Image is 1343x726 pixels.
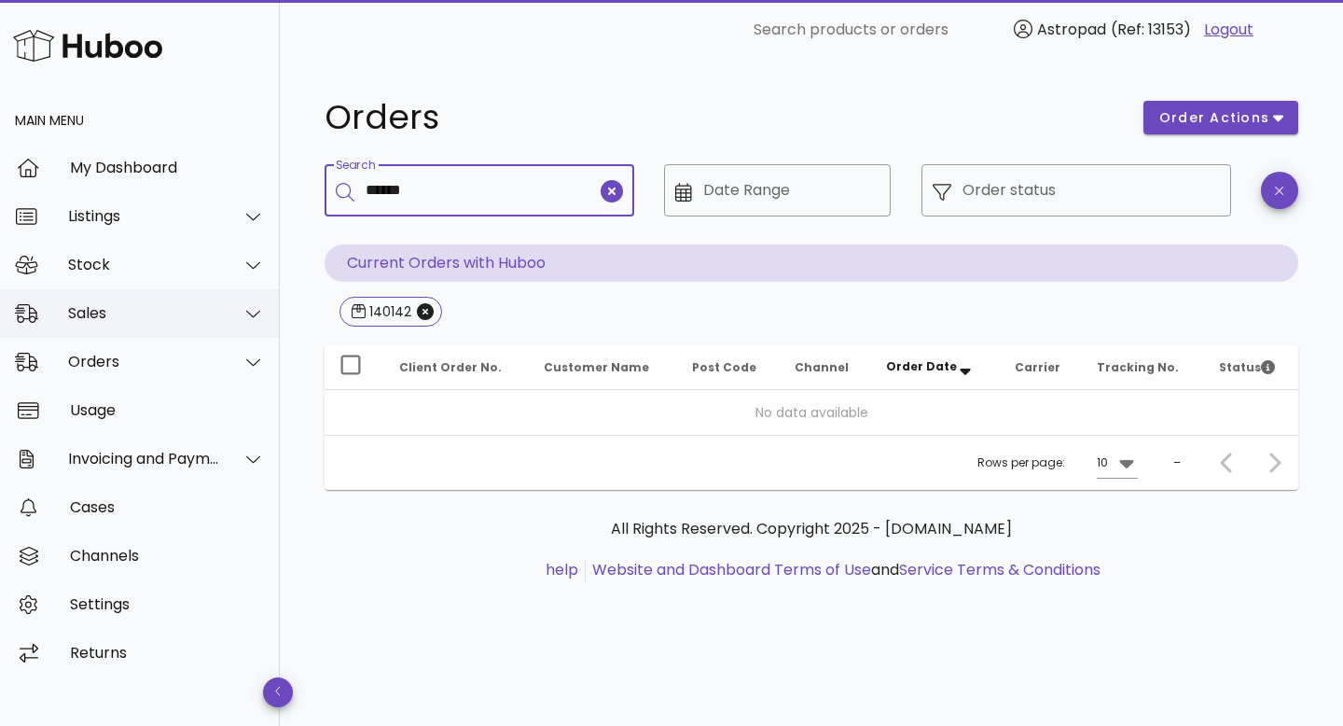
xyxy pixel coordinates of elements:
div: Channels [70,547,265,565]
div: 10Rows per page: [1097,448,1138,478]
div: Listings [68,207,220,225]
span: (Ref: 13153) [1111,19,1191,40]
div: Sales [68,304,220,322]
div: 140142 [366,302,411,321]
span: Status [1219,359,1275,375]
button: Close [417,303,434,320]
div: Orders [68,353,220,370]
div: – [1173,454,1181,471]
a: Website and Dashboard Terms of Use [592,559,871,580]
div: Stock [68,256,220,273]
span: Channel [795,359,849,375]
div: Returns [70,644,265,662]
div: Usage [70,401,265,419]
th: Tracking No. [1082,345,1204,390]
td: No data available [325,390,1298,435]
span: Order Date [886,358,957,374]
th: Carrier [1000,345,1082,390]
a: help [546,559,578,580]
div: Invoicing and Payments [68,450,220,468]
th: Order Date: Sorted descending. Activate to remove sorting. [871,345,1000,390]
span: Carrier [1015,359,1060,375]
th: Client Order No. [384,345,529,390]
th: Post Code [677,345,780,390]
th: Customer Name [529,345,676,390]
span: order actions [1158,108,1270,128]
div: Rows per page: [977,436,1138,490]
button: order actions [1143,101,1298,134]
p: All Rights Reserved. Copyright 2025 - [DOMAIN_NAME] [339,518,1283,540]
span: Tracking No. [1097,359,1179,375]
th: Channel [780,345,871,390]
li: and [586,559,1101,581]
span: Post Code [692,359,756,375]
span: Customer Name [544,359,649,375]
div: My Dashboard [70,159,265,176]
h1: Orders [325,101,1121,134]
a: Logout [1204,19,1253,41]
button: clear icon [601,180,623,202]
img: Huboo Logo [13,25,162,65]
a: Service Terms & Conditions [899,559,1101,580]
span: Client Order No. [399,359,502,375]
div: Settings [70,595,265,613]
span: Astropad [1037,19,1106,40]
div: 10 [1097,454,1108,471]
div: Cases [70,498,265,516]
label: Search [336,159,375,173]
th: Status [1204,345,1298,390]
p: Current Orders with Huboo [325,244,1298,282]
